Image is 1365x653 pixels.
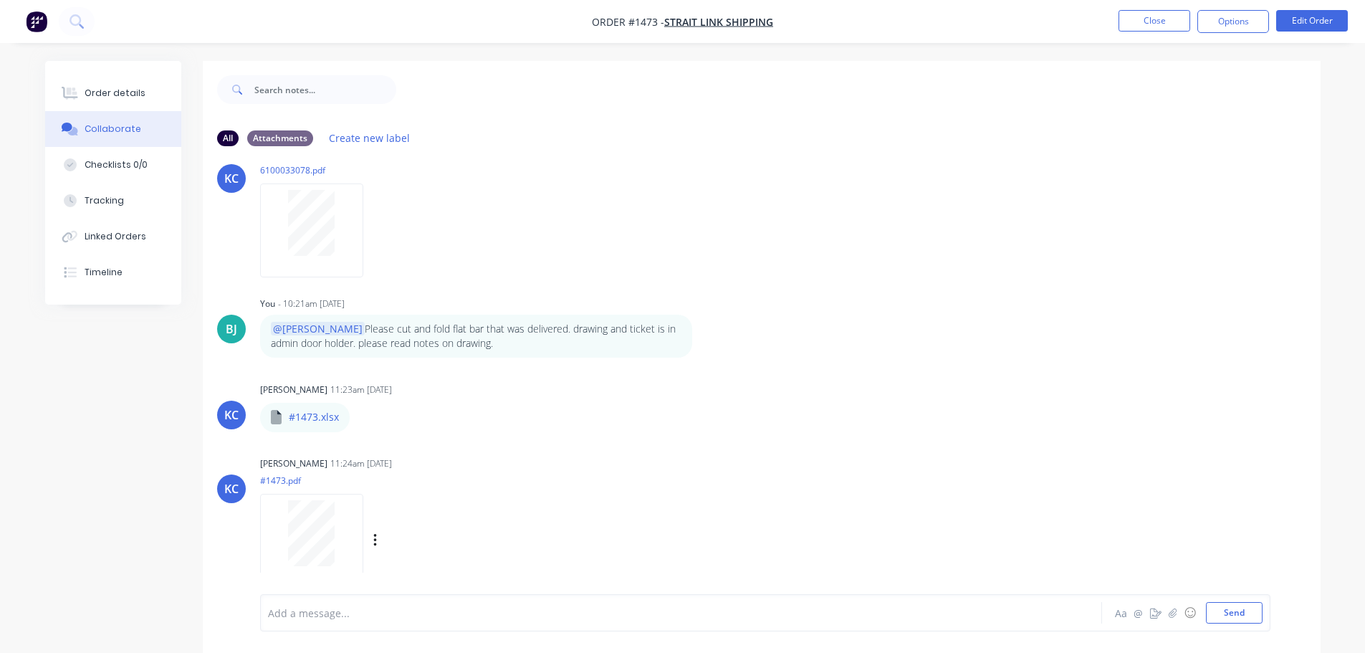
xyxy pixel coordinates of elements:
div: - 10:21am [DATE] [278,297,345,310]
div: 11:23am [DATE] [330,383,392,396]
button: Tracking [45,183,181,219]
p: 6100033078.pdf [260,164,378,176]
span: Order #1473 - [592,15,664,29]
button: Order details [45,75,181,111]
button: Options [1197,10,1269,33]
div: KC [224,406,239,424]
div: 11:24am [DATE] [330,457,392,470]
button: @ [1130,604,1147,621]
p: #1473.xlsx [289,410,339,424]
div: Attachments [247,130,313,146]
div: Tracking [85,194,124,207]
button: Close [1119,10,1190,32]
a: Strait Link Shipping [664,15,773,29]
button: Create new label [322,128,418,148]
div: Collaborate [85,123,141,135]
div: You [260,297,275,310]
div: Linked Orders [85,230,146,243]
img: Factory [26,11,47,32]
button: ☺ [1182,604,1199,621]
button: Edit Order [1276,10,1348,32]
div: All [217,130,239,146]
div: KC [224,170,239,187]
div: [PERSON_NAME] [260,457,327,470]
button: Checklists 0/0 [45,147,181,183]
input: Search notes... [254,75,396,104]
div: BJ [226,320,237,338]
div: KC [224,480,239,497]
div: Order details [85,87,145,100]
div: Timeline [85,266,123,279]
span: @[PERSON_NAME] [271,322,365,335]
button: Linked Orders [45,219,181,254]
button: Timeline [45,254,181,290]
button: Aa [1113,604,1130,621]
button: Send [1206,602,1263,624]
p: Please cut and fold flat bar that was delivered. drawing and ticket is in admin door holder. plea... [271,322,681,351]
div: Checklists 0/0 [85,158,148,171]
p: #1473.pdf [260,475,523,487]
div: [PERSON_NAME] [260,383,327,396]
button: Collaborate [45,111,181,147]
